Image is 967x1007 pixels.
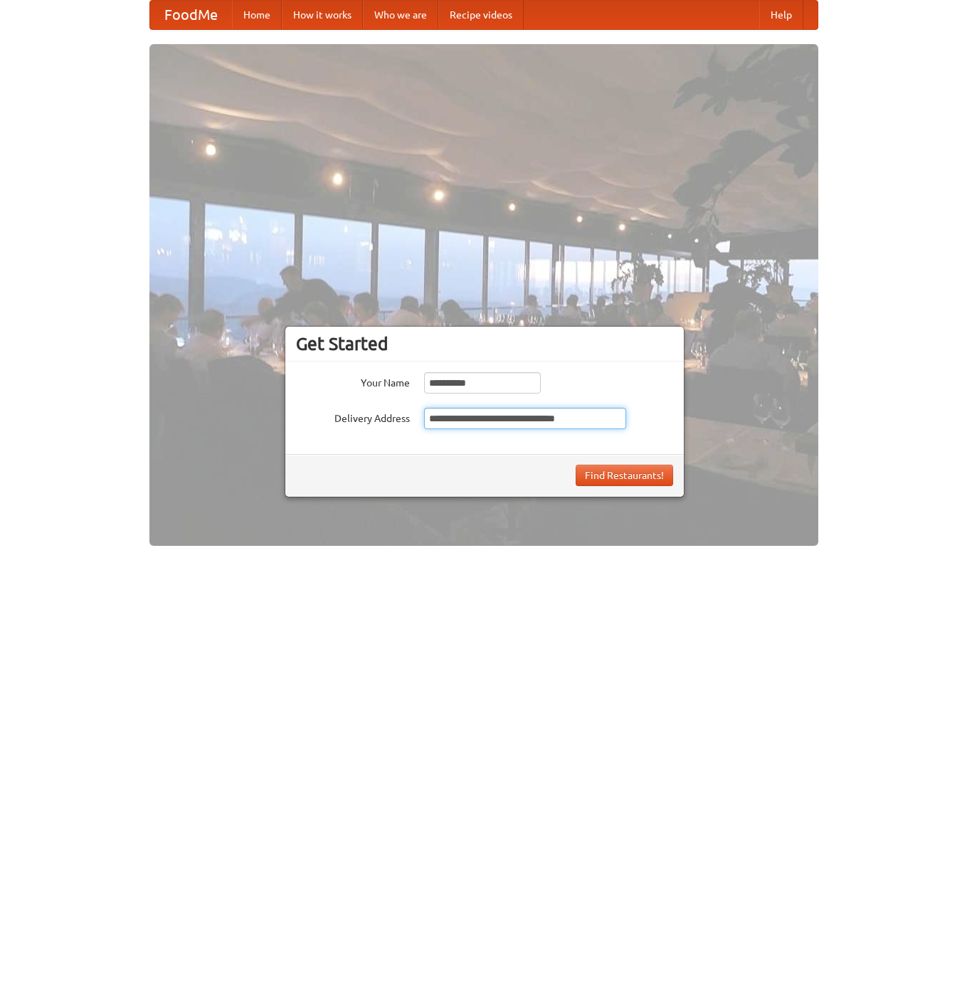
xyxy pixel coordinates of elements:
a: Help [759,1,803,29]
button: Find Restaurants! [576,465,673,486]
a: How it works [282,1,363,29]
h3: Get Started [296,333,673,354]
label: Your Name [296,372,410,390]
a: Home [232,1,282,29]
a: Recipe videos [438,1,524,29]
a: FoodMe [150,1,232,29]
label: Delivery Address [296,408,410,426]
a: Who we are [363,1,438,29]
